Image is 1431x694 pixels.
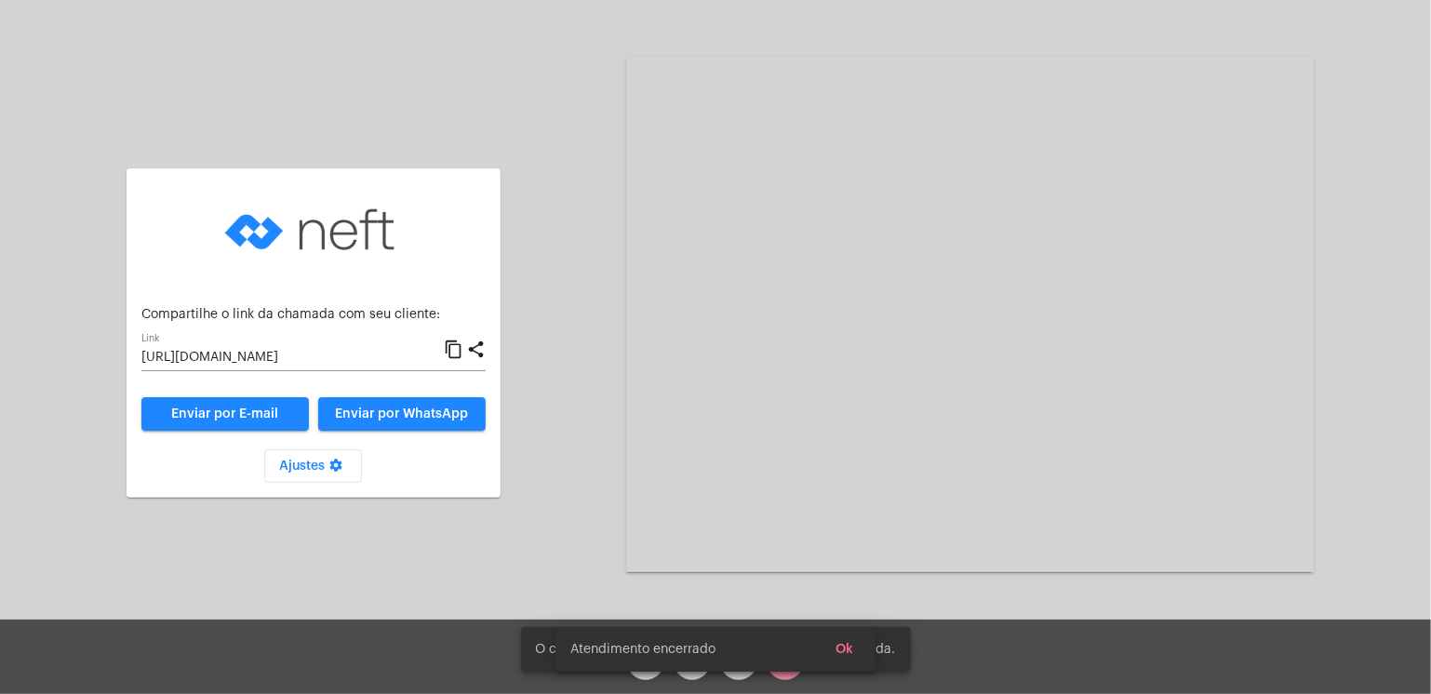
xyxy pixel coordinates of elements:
[444,339,463,361] mat-icon: content_copy
[221,183,407,276] img: logo-neft-novo-2.png
[279,460,347,473] span: Ajustes
[141,397,309,431] a: Enviar por E-mail
[171,407,278,420] span: Enviar por E-mail
[264,449,362,483] button: Ajustes
[141,308,486,322] p: Compartilhe o link da chamada com seu cliente:
[325,458,347,480] mat-icon: settings
[318,397,486,431] button: Enviar por WhatsApp
[466,339,486,361] mat-icon: share
[570,640,715,659] span: Atendimento encerrado
[335,407,468,420] span: Enviar por WhatsApp
[836,643,853,656] span: Ok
